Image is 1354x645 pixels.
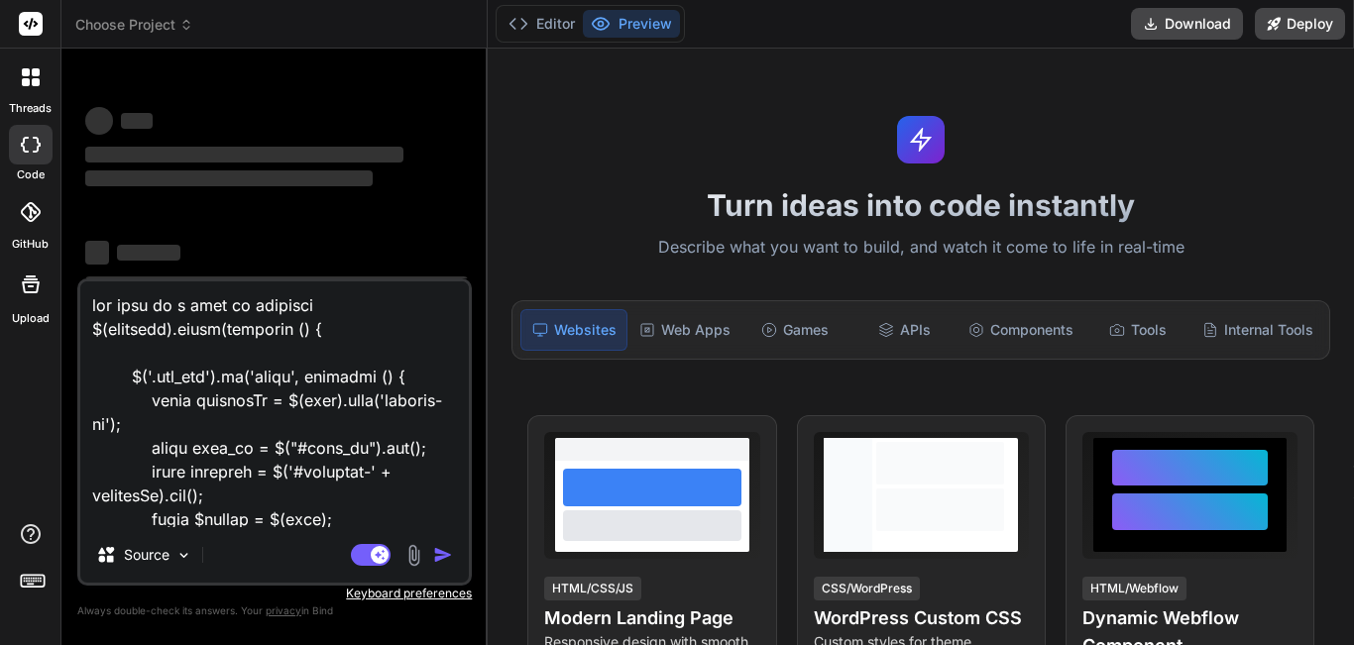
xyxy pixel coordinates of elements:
[1082,577,1186,600] div: HTML/Webflow
[85,147,403,162] span: ‌
[960,309,1081,351] div: Components
[814,577,920,600] div: CSS/WordPress
[175,547,192,564] img: Pick Models
[124,545,169,565] p: Source
[9,100,52,117] label: threads
[1194,309,1321,351] div: Internal Tools
[80,281,469,527] textarea: lor ipsu do s amet co adipisci $(elitsedd).eiusm(temporin () { $('.utl_etd').ma('aliqu', enimadmi...
[402,544,425,567] img: attachment
[583,10,680,38] button: Preview
[1255,8,1345,40] button: Deploy
[12,236,49,253] label: GitHub
[520,309,627,351] div: Websites
[12,310,50,327] label: Upload
[266,604,301,616] span: privacy
[121,113,153,129] span: ‌
[544,604,759,632] h4: Modern Landing Page
[631,309,738,351] div: Web Apps
[85,170,373,186] span: ‌
[500,187,1342,223] h1: Turn ideas into code instantly
[77,601,472,620] p: Always double-check its answers. Your in Bind
[500,235,1342,261] p: Describe what you want to build, and watch it come to life in real-time
[17,166,45,183] label: code
[851,309,957,351] div: APIs
[544,577,641,600] div: HTML/CSS/JS
[77,586,472,601] p: Keyboard preferences
[85,107,113,135] span: ‌
[433,545,453,565] img: icon
[75,15,193,35] span: Choose Project
[117,245,180,261] span: ‌
[742,309,847,351] div: Games
[85,241,109,265] span: ‌
[1131,8,1243,40] button: Download
[1085,309,1190,351] div: Tools
[501,10,583,38] button: Editor
[814,604,1029,632] h4: WordPress Custom CSS
[85,276,468,292] span: ‌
